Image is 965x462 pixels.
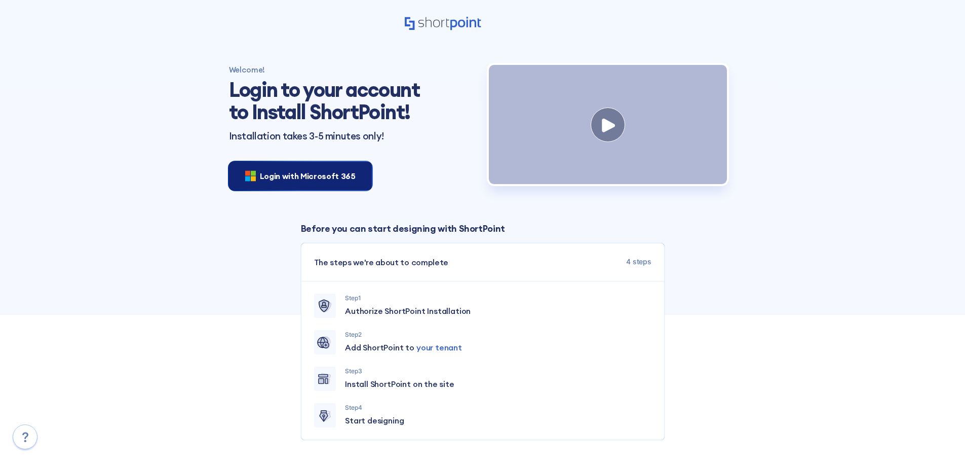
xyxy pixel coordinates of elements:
[345,294,651,303] p: Step 1
[229,131,477,141] p: Installation takes 3-5 minutes only!
[260,170,356,182] span: Login with Microsoft 365
[345,341,462,353] span: Add ShortPoint to
[914,413,965,462] iframe: Chat Widget
[229,162,372,190] button: Login with Microsoft 365
[345,305,471,317] span: Authorize ShortPoint Installation
[229,79,427,123] h1: Login to your account to Install ShortPoint!
[626,256,651,268] span: 4 steps
[345,378,454,390] span: Install ShortPoint on the site
[301,222,665,235] p: Before you can start designing with ShortPoint
[345,330,651,339] p: Step 2
[229,65,477,75] h4: Welcome!
[416,342,462,352] span: your tenant
[345,367,651,376] p: Step 3
[314,256,448,268] span: The steps we're about to complete
[345,414,404,427] span: Start designing
[345,403,651,412] p: Step 4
